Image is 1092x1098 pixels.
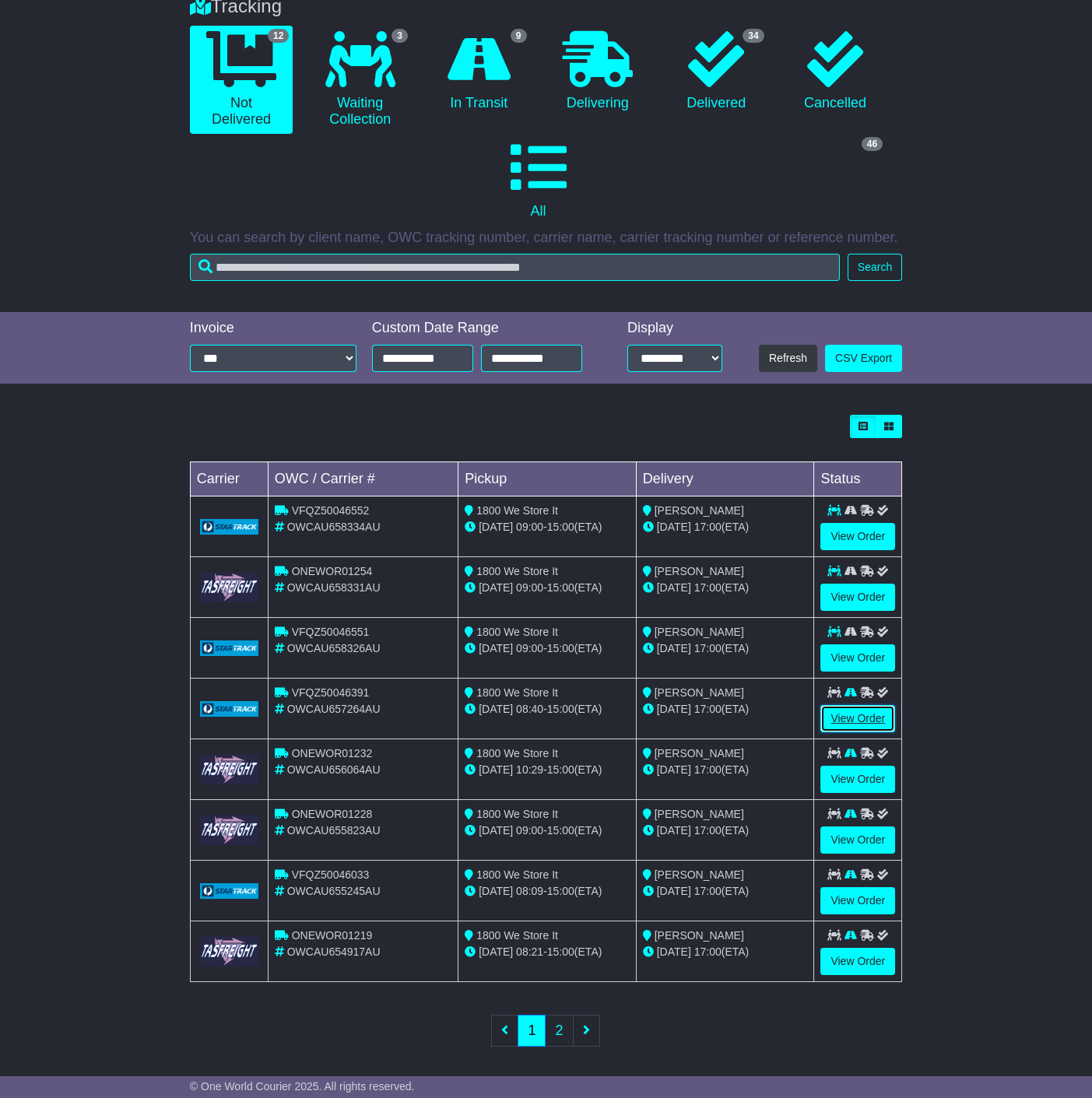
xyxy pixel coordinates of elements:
[190,230,902,247] p: You can search by client name, OWC tracking number, carrier name, carrier tracking number or refe...
[479,824,513,837] span: [DATE]
[292,686,370,699] span: VFQZ50046391
[655,626,744,638] span: [PERSON_NAME]
[655,868,744,881] span: [PERSON_NAME]
[190,320,356,337] div: Invoice
[287,885,381,897] span: OWCAU655245AU
[820,887,895,914] a: View Order
[643,823,808,839] div: (ETA)
[655,504,744,517] span: [PERSON_NAME]
[516,885,543,897] span: 08:09
[820,948,895,975] a: View Order
[655,929,744,942] span: [PERSON_NAME]
[814,461,902,496] td: Status
[287,581,381,594] span: OWCAU658331AU
[657,703,691,715] span: [DATE]
[200,883,258,899] img: GetCarrierServiceLogo
[547,885,574,897] span: 15:00
[190,134,887,226] a: 46 All
[292,504,370,517] span: VFQZ50046552
[820,705,895,732] a: View Order
[200,754,258,784] img: GetCarrierServiceLogo
[820,644,895,672] a: View Order
[825,345,902,372] a: CSV Export
[200,572,258,602] img: GetCarrierServiceLogo
[643,519,808,535] div: (ETA)
[427,26,531,118] a: 9 In Transit
[268,461,458,496] td: OWC / Carrier #
[547,703,574,715] span: 15:00
[287,945,381,958] span: OWCAU654917AU
[643,762,808,778] div: (ETA)
[200,640,258,656] img: GetCarrierServiceLogo
[200,815,258,845] img: GetCarrierServiceLogo
[292,868,370,881] span: VFQZ50046033
[694,521,722,533] span: 17:00
[292,808,372,820] span: ONEWOR01228
[200,936,258,966] img: GetCarrierServiceLogo
[547,521,574,533] span: 15:00
[292,929,372,942] span: ONEWOR01219
[476,808,558,820] span: 1800 We Store It
[547,581,574,594] span: 15:00
[476,504,558,517] span: 1800 We Store It
[657,945,691,958] span: [DATE]
[516,824,543,837] span: 09:00
[643,944,808,960] div: (ETA)
[694,642,722,654] span: 17:00
[516,945,543,958] span: 08:21
[547,763,574,776] span: 15:00
[694,581,722,594] span: 17:00
[694,945,722,958] span: 17:00
[476,686,558,699] span: 1800 We Store It
[372,320,599,337] div: Custom Date Range
[655,808,744,820] span: [PERSON_NAME]
[190,1080,415,1093] span: © One World Courier 2025. All rights reserved.
[784,26,887,118] a: Cancelled
[643,580,808,596] div: (ETA)
[743,29,764,43] span: 34
[200,701,258,717] img: GetCarrierServiceLogo
[657,581,691,594] span: [DATE]
[516,581,543,594] span: 09:00
[479,885,513,897] span: [DATE]
[392,29,408,43] span: 3
[287,703,381,715] span: OWCAU657264AU
[848,254,902,281] button: Search
[465,580,630,596] div: - (ETA)
[476,626,558,638] span: 1800 We Store It
[476,929,558,942] span: 1800 We Store It
[287,763,381,776] span: OWCAU656064AU
[657,642,691,654] span: [DATE]
[292,747,372,759] span: ONEWOR01232
[862,137,883,151] span: 46
[820,584,895,611] a: View Order
[694,763,722,776] span: 17:00
[190,461,268,496] td: Carrier
[657,824,691,837] span: [DATE]
[465,883,630,900] div: - (ETA)
[479,642,513,654] span: [DATE]
[820,523,895,550] a: View Order
[465,519,630,535] div: - (ETA)
[465,762,630,778] div: - (ETA)
[479,703,513,715] span: [DATE]
[759,345,817,372] button: Refresh
[465,944,630,960] div: - (ETA)
[516,703,543,715] span: 08:40
[465,640,630,657] div: - (ETA)
[694,885,722,897] span: 17:00
[694,703,722,715] span: 17:00
[655,565,744,577] span: [PERSON_NAME]
[479,763,513,776] span: [DATE]
[308,26,412,134] a: 3 Waiting Collection
[479,521,513,533] span: [DATE]
[657,521,691,533] span: [DATE]
[516,521,543,533] span: 09:00
[287,824,381,837] span: OWCAU655823AU
[476,747,558,759] span: 1800 We Store It
[518,1015,546,1047] a: 1
[190,26,293,134] a: 12 Not Delivered
[268,29,289,43] span: 12
[479,945,513,958] span: [DATE]
[465,701,630,717] div: - (ETA)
